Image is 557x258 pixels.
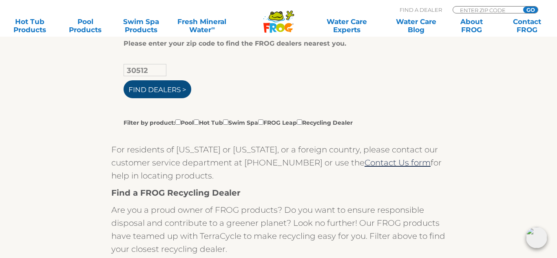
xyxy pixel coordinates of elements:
[175,119,181,125] input: Filter by product:PoolHot TubSwim SpaFROG LeapRecycling Dealer
[459,7,514,13] input: Zip Code Form
[526,227,547,248] img: openIcon
[400,6,442,13] p: Find A Dealer
[111,188,241,198] strong: Find a FROG Recycling Dealer
[8,18,51,34] a: Hot TubProducts
[175,18,229,34] a: Fresh MineralWater∞
[223,119,228,125] input: Filter by product:PoolHot TubSwim SpaFROG LeapRecycling Dealer
[124,40,427,48] div: Please enter your zip code to find the FROG dealers nearest you.
[312,18,382,34] a: Water CareExperts
[506,18,549,34] a: ContactFROG
[297,119,302,125] input: Filter by product:PoolHot TubSwim SpaFROG LeapRecycling Dealer
[523,7,538,13] input: GO
[124,80,191,98] input: Find Dealers >
[211,25,215,31] sup: ∞
[119,18,163,34] a: Swim SpaProducts
[64,18,107,34] a: PoolProducts
[111,203,446,256] p: Are you a proud owner of FROG products? Do you want to ensure responsible disposal and contribute...
[394,18,438,34] a: Water CareBlog
[450,18,493,34] a: AboutFROG
[365,158,431,168] a: Contact Us form
[258,119,263,125] input: Filter by product:PoolHot TubSwim SpaFROG LeapRecycling Dealer
[194,119,199,125] input: Filter by product:PoolHot TubSwim SpaFROG LeapRecycling Dealer
[124,118,353,127] label: Filter by product: Pool Hot Tub Swim Spa FROG Leap Recycling Dealer
[111,143,446,182] p: For residents of [US_STATE] or [US_STATE], or a foreign country, please contact our customer serv...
